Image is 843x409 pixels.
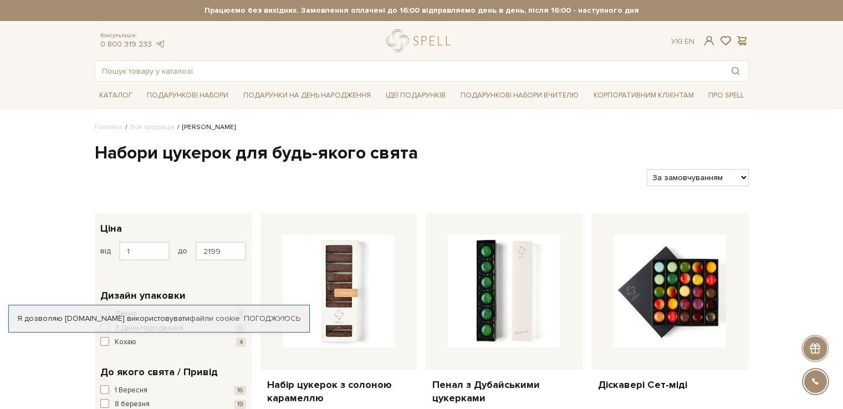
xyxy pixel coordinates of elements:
[100,288,186,303] span: Дизайн упаковки
[100,39,152,49] a: 0 800 319 233
[234,400,246,409] span: 19
[598,379,742,391] a: Діскавері Сет-міді
[681,37,682,46] span: |
[95,6,749,16] strong: Працюємо без вихідних. Замовлення оплачені до 16:00 відправляємо день в день, після 16:00 - насту...
[244,314,300,324] a: Погоджуюсь
[95,123,122,131] a: Головна
[704,87,748,104] a: Про Spell
[95,142,749,165] h1: Набори цукерок для будь-якого свята
[95,87,137,104] a: Каталог
[589,87,698,104] a: Корпоративним клієнтам
[456,86,583,105] a: Подарункові набори Вчителю
[119,242,170,260] input: Ціна
[95,61,723,81] input: Пошук товару у каталозі
[234,324,246,333] span: 18
[155,39,166,49] a: telegram
[142,87,233,104] a: Подарункові набори
[234,386,246,395] span: 16
[386,29,456,52] a: logo
[239,87,375,104] a: Подарунки на День народження
[267,379,411,405] a: Набір цукерок з солоною карамеллю
[178,246,187,256] span: до
[100,221,122,236] span: Ціна
[381,87,450,104] a: Ідеї подарунків
[9,314,309,324] div: Я дозволяю [DOMAIN_NAME] використовувати
[130,123,175,131] a: Вся продукція
[100,246,111,256] span: від
[115,385,147,396] span: 1 Вересня
[196,242,246,260] input: Ціна
[100,365,218,380] span: До якого свята / Привід
[100,337,246,348] button: Кохаю 4
[100,385,246,396] button: 1 Вересня 16
[115,337,136,348] span: Кохаю
[684,37,694,46] a: En
[175,122,236,132] li: [PERSON_NAME]
[723,61,748,81] button: Пошук товару у каталозі
[100,32,166,39] span: Консультація:
[671,37,694,47] div: Ук
[236,338,246,347] span: 4
[190,314,240,323] a: файли cookie
[432,379,576,405] a: Пенал з Дубайськими цукерками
